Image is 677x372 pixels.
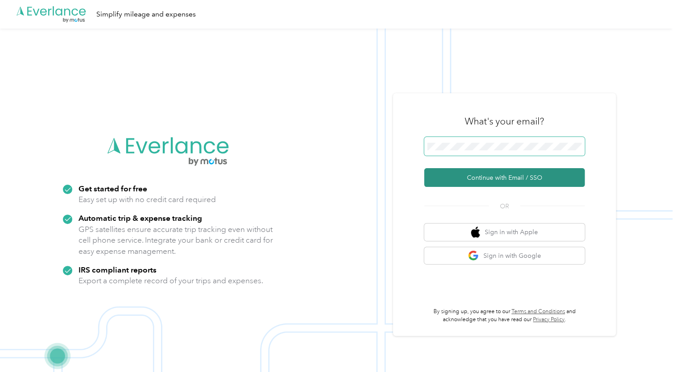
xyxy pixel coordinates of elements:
p: Export a complete record of your trips and expenses. [78,275,263,286]
span: OR [489,202,520,211]
img: google logo [468,250,479,261]
button: google logoSign in with Google [424,247,585,265]
button: apple logoSign in with Apple [424,223,585,241]
p: GPS satellites ensure accurate trip tracking even without cell phone service. Integrate your bank... [78,224,273,257]
img: apple logo [471,227,480,238]
strong: Automatic trip & expense tracking [78,213,202,223]
p: By signing up, you agree to our and acknowledge that you have read our . [424,308,585,323]
strong: IRS compliant reports [78,265,157,274]
strong: Get started for free [78,184,147,193]
p: Easy set up with no credit card required [78,194,216,205]
a: Terms and Conditions [512,308,565,315]
button: Continue with Email / SSO [424,168,585,187]
h3: What's your email? [465,115,544,128]
a: Privacy Policy [533,316,565,323]
div: Simplify mileage and expenses [96,9,196,20]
